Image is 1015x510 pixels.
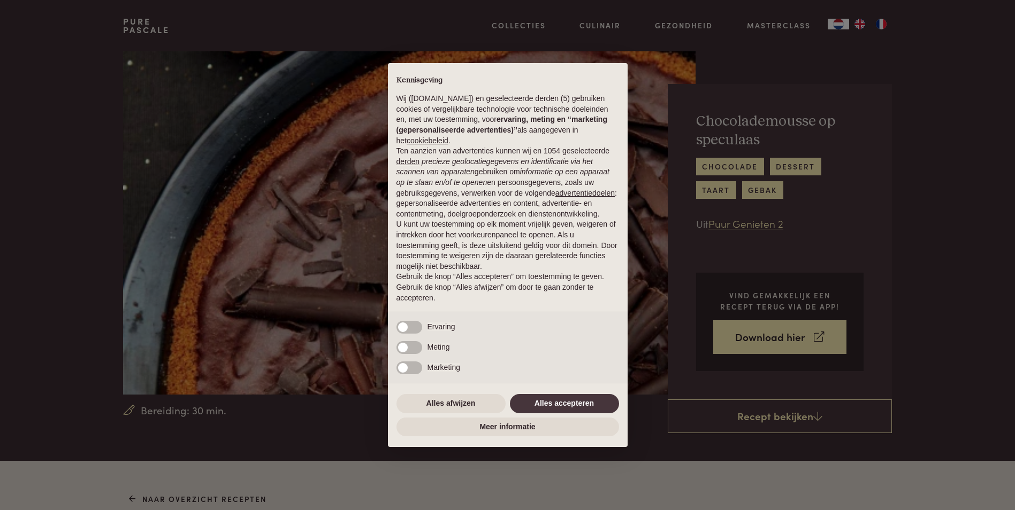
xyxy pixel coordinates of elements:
[396,115,607,134] strong: ervaring, meting en “marketing (gepersonaliseerde advertenties)”
[510,394,619,413] button: Alles accepteren
[396,167,610,187] em: informatie op een apparaat op te slaan en/of te openen
[396,76,619,86] h2: Kennisgeving
[428,343,450,351] span: Meting
[555,188,615,199] button: advertentiedoelen
[396,157,420,167] button: derden
[396,418,619,437] button: Meer informatie
[396,272,619,303] p: Gebruik de knop “Alles accepteren” om toestemming te geven. Gebruik de knop “Alles afwijzen” om d...
[396,94,619,146] p: Wij ([DOMAIN_NAME]) en geselecteerde derden (5) gebruiken cookies of vergelijkbare technologie vo...
[407,136,448,145] a: cookiebeleid
[396,394,506,413] button: Alles afwijzen
[396,157,593,176] em: precieze geolocatiegegevens en identificatie via het scannen van apparaten
[428,322,455,331] span: Ervaring
[428,363,460,372] span: Marketing
[396,219,619,272] p: U kunt uw toestemming op elk moment vrijelijk geven, weigeren of intrekken door het voorkeurenpan...
[396,146,619,219] p: Ten aanzien van advertenties kunnen wij en 1054 geselecteerde gebruiken om en persoonsgegevens, z...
